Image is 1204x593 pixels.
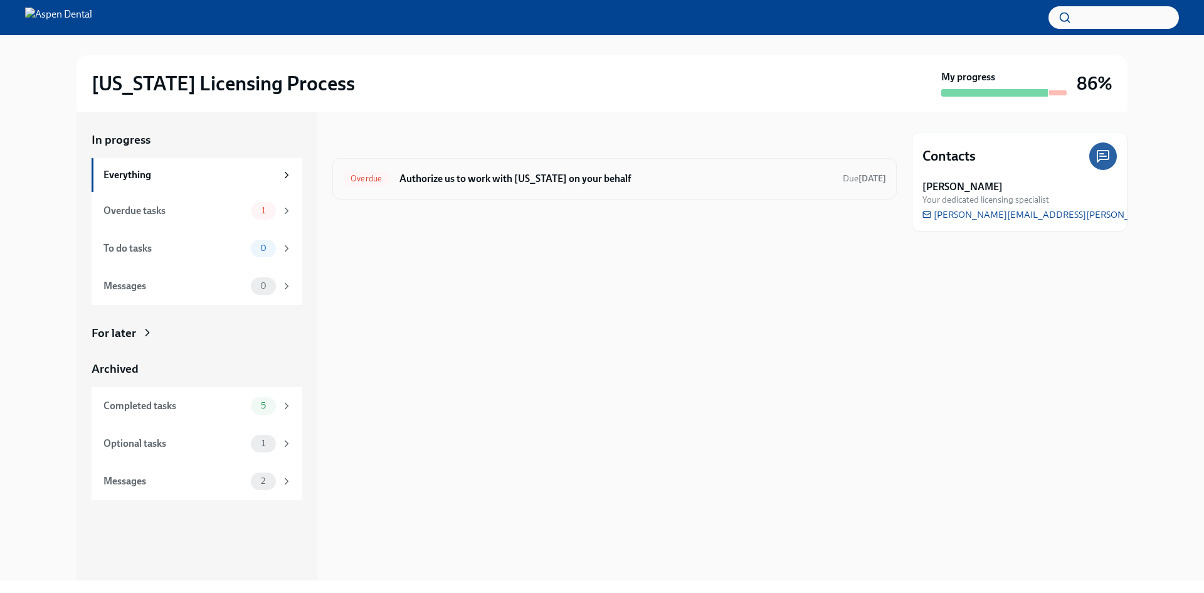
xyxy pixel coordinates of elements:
span: Due [843,173,886,184]
a: Completed tasks5 [92,387,302,425]
h6: Authorize us to work with [US_STATE] on your behalf [399,172,833,186]
div: Everything [103,168,276,182]
img: Aspen Dental [25,8,92,28]
span: July 28th, 2025 09:00 [843,173,886,184]
span: 0 [253,281,274,291]
div: Overdue tasks [103,204,246,218]
h2: [US_STATE] Licensing Process [92,71,355,96]
a: Messages2 [92,462,302,500]
a: For later [92,325,302,341]
div: For later [92,325,136,341]
div: Messages [103,474,246,488]
a: Messages0 [92,267,302,305]
a: Overdue tasks1 [92,192,302,230]
div: To do tasks [103,242,246,255]
span: 1 [254,206,273,215]
a: OverdueAuthorize us to work with [US_STATE] on your behalfDue[DATE] [343,169,886,189]
strong: [PERSON_NAME] [922,180,1003,194]
a: Everything [92,158,302,192]
div: Optional tasks [103,437,246,451]
h3: 86% [1077,72,1112,95]
span: 1 [254,439,273,448]
a: To do tasks0 [92,230,302,267]
div: Messages [103,279,246,293]
h4: Contacts [922,147,976,166]
span: 0 [253,243,274,253]
strong: My progress [941,70,995,84]
a: Optional tasks1 [92,425,302,462]
span: 5 [253,401,273,410]
div: In progress [332,132,391,148]
span: Overdue [343,174,389,183]
div: Completed tasks [103,399,246,413]
strong: [DATE] [858,173,886,184]
a: Archived [92,361,302,377]
span: Your dedicated licensing specialist [922,194,1049,206]
span: 2 [253,476,273,486]
a: In progress [92,132,302,148]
